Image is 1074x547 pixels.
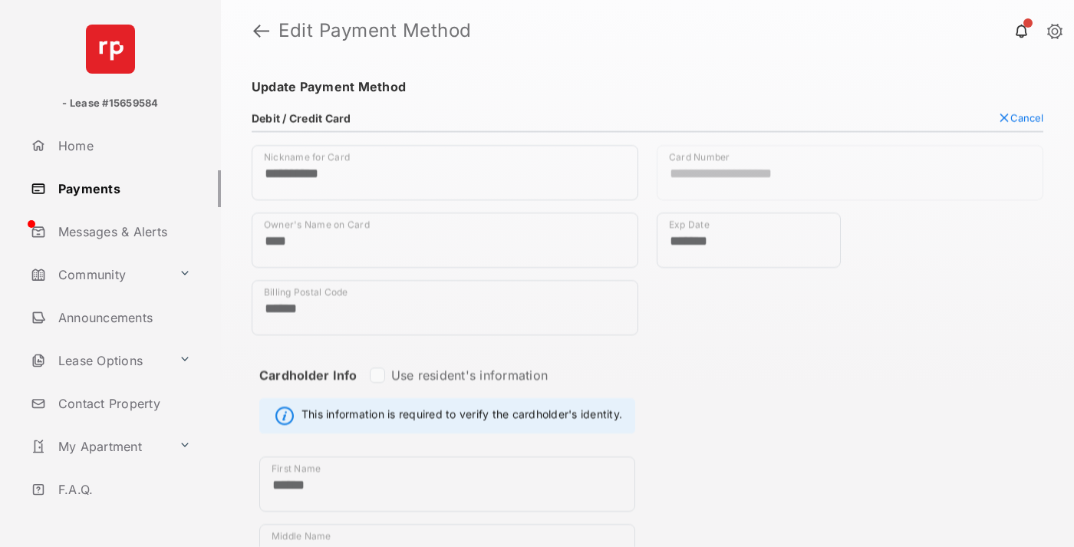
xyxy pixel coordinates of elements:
[86,25,135,74] img: svg+xml;base64,PHN2ZyB4bWxucz0iaHR0cDovL3d3dy53My5vcmcvMjAwMC9zdmciIHdpZHRoPSI2NCIgaGVpZ2h0PSI2NC...
[391,367,548,383] label: Use resident's information
[998,111,1043,124] button: Cancel
[301,407,622,425] span: This information is required to verify the cardholder's identity.
[25,428,173,465] a: My Apartment
[252,111,351,124] h4: Debit / Credit Card
[62,96,158,111] p: - Lease #15659584
[25,471,221,508] a: F.A.Q.
[1010,111,1043,124] span: Cancel
[25,256,173,293] a: Community
[25,385,221,422] a: Contact Property
[25,213,221,250] a: Messages & Alerts
[25,299,221,336] a: Announcements
[278,21,472,40] strong: Edit Payment Method
[25,170,221,207] a: Payments
[25,342,173,379] a: Lease Options
[25,127,221,164] a: Home
[252,79,1043,94] h4: Update Payment Method
[259,367,357,410] strong: Cardholder Info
